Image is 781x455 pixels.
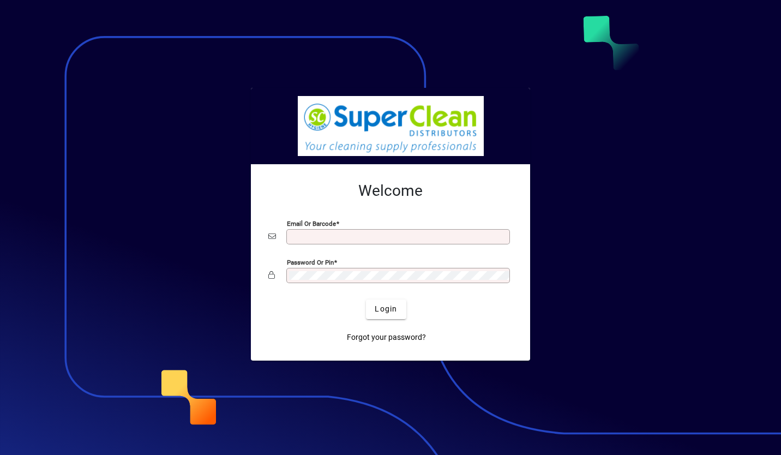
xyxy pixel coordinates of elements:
[347,332,426,343] span: Forgot your password?
[287,219,336,227] mat-label: Email or Barcode
[287,258,334,266] mat-label: Password or Pin
[375,303,397,315] span: Login
[366,300,406,319] button: Login
[268,182,513,200] h2: Welcome
[343,328,430,348] a: Forgot your password?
